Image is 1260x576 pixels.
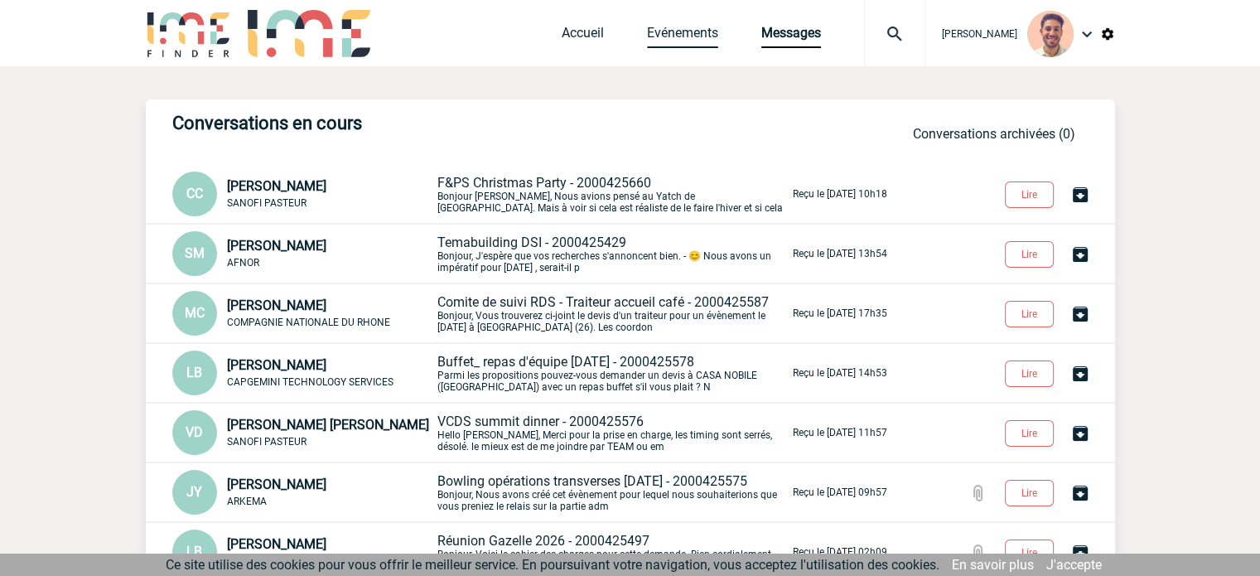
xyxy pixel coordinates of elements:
p: Reçu le [DATE] 10h18 [793,188,887,200]
span: Ce site utilise des cookies pour vous offrir le meilleur service. En poursuivant votre navigation... [166,557,939,573]
span: [PERSON_NAME] [227,238,326,254]
a: Evénements [647,25,718,48]
a: CC [PERSON_NAME] SANOFI PASTEUR F&PS Christmas Party - 2000425660Bonjour [PERSON_NAME], Nous avio... [172,185,887,201]
a: SM [PERSON_NAME] AFNOR Temabuilding DSI - 2000425429Bonjour, J'espère que vos recherches s'annonc... [172,244,887,260]
span: F&PS Christmas Party - 2000425660 [437,175,651,191]
span: [PERSON_NAME] [227,178,326,194]
p: Bonjour, Voici le cahier des charges pour cette demande. Bien cordialement [PERSON_NAME] [437,533,789,572]
div: Conversation privée : Client - Agence [172,410,434,455]
a: Accueil [562,25,604,48]
span: SM [185,245,205,261]
span: CAPGEMINI TECHNOLOGY SERVICES [227,376,393,388]
a: JY [PERSON_NAME] ARKEMA Bowling opérations transverses [DATE] - 2000425575Bonjour, Nous avons cré... [172,483,887,499]
p: Reçu le [DATE] 17h35 [793,307,887,319]
span: LB [186,544,202,559]
span: JY [186,484,202,500]
a: Lire [992,305,1070,321]
a: Lire [992,186,1070,201]
span: Buffet_ repas d'équipe [DATE] - 2000425578 [437,354,694,370]
span: VCDS summit dinner - 2000425576 [437,414,644,429]
span: CC [186,186,203,201]
p: Parmi les propositions pouvez-vous demander un devis à CASA NOBILE ([GEOGRAPHIC_DATA]) avec un re... [437,354,789,393]
span: COMPAGNIE NATIONALE DU RHONE [227,317,390,328]
img: Archiver la conversation [1070,364,1090,384]
p: Bonjour [PERSON_NAME], Nous avions pensé au Yatch de [GEOGRAPHIC_DATA]. Mais à voir si cela est r... [437,175,789,214]
img: Archiver la conversation [1070,244,1090,264]
img: Archiver la conversation [1070,185,1090,205]
img: Archiver la conversation [1070,304,1090,324]
img: IME-Finder [146,10,232,57]
div: Conversation privée : Client - Agence [172,172,434,216]
span: SANOFI PASTEUR [227,197,307,209]
span: MC [185,305,205,321]
p: Bonjour, Nous avons créé cet évènement pour lequel nous souhaiterions que vous preniez le relais ... [437,473,789,512]
button: Lire [1005,241,1054,268]
a: Lire [992,544,1070,559]
p: Bonjour, Vous trouverez ci-joint le devis d'un traiteur pour un évènement le [DATE] à [GEOGRAPHIC... [437,294,789,333]
a: Messages [761,25,821,48]
button: Lire [1005,361,1054,387]
button: Lire [1005,540,1054,566]
span: [PERSON_NAME] [227,357,326,373]
span: Comite de suivi RDS - Traiteur accueil café - 2000425587 [437,294,769,310]
button: Lire [1005,301,1054,327]
a: En savoir plus [952,557,1034,573]
img: 132114-0.jpg [1027,11,1074,57]
a: Lire [992,424,1070,440]
div: Conversation privée : Client - Agence [172,530,434,574]
span: Réunion Gazelle 2026 - 2000425497 [437,533,649,549]
a: LB [PERSON_NAME] CAPGEMINI TECHNOLOGY SERVICES Buffet_ repas d'équipe [DATE] - 2000425578Parmi le... [172,364,887,380]
a: MC [PERSON_NAME] COMPAGNIE NATIONALE DU RHONE Comite de suivi RDS - Traiteur accueil café - 20004... [172,304,887,320]
span: ARKEMA [227,496,267,507]
a: Lire [992,365,1070,380]
h3: Conversations en cours [172,113,669,133]
p: Reçu le [DATE] 02h09 [793,546,887,558]
span: VD [186,424,203,440]
a: VD [PERSON_NAME] [PERSON_NAME] SANOFI PASTEUR VCDS summit dinner - 2000425576Hello [PERSON_NAME],... [172,424,887,439]
a: J'accepte [1046,557,1102,573]
p: Reçu le [DATE] 14h53 [793,367,887,379]
button: Lire [1005,182,1054,208]
span: [PERSON_NAME] [227,536,326,552]
p: Bonjour, J'espère que vos recherches s'annoncent bien. - 😊 Nous avons un impératif pour [DATE] , ... [437,235,789,273]
span: SANOFI PASTEUR [227,436,307,448]
img: Archiver la conversation [1070,543,1090,563]
p: Reçu le [DATE] 13h54 [793,248,887,259]
button: Lire [1005,420,1054,447]
a: Lire [992,245,1070,261]
div: Conversation privée : Client - Agence [172,470,434,515]
span: LB [186,365,202,380]
span: Temabuilding DSI - 2000425429 [437,235,626,250]
span: AFNOR [227,257,259,269]
button: Lire [1005,480,1054,506]
span: [PERSON_NAME] [PERSON_NAME] [227,417,429,433]
a: Conversations archivées (0) [913,126,1075,142]
span: [PERSON_NAME] [227,298,326,313]
img: Archiver la conversation [1070,483,1090,503]
span: [PERSON_NAME] [227,477,326,492]
div: Conversation privée : Client - Agence [172,231,434,276]
p: Hello [PERSON_NAME], Merci pour la prise en charge, les timing sont serrés, désolé. le mieux est ... [437,414,789,453]
span: Bowling opérations transverses [DATE] - 2000425575 [437,473,747,489]
div: Conversation privée : Client - Agence [172,351,434,395]
a: Lire [992,484,1070,500]
p: Reçu le [DATE] 11h57 [793,427,887,438]
a: LB [PERSON_NAME] [PERSON_NAME] Réunion Gazelle 2026 - 2000425497Bonjour, Voici le cahier des char... [172,543,887,559]
p: Reçu le [DATE] 09h57 [793,486,887,498]
div: Conversation privée : Client - Agence [172,291,434,336]
span: [PERSON_NAME] [942,28,1017,40]
img: Archiver la conversation [1070,424,1090,443]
